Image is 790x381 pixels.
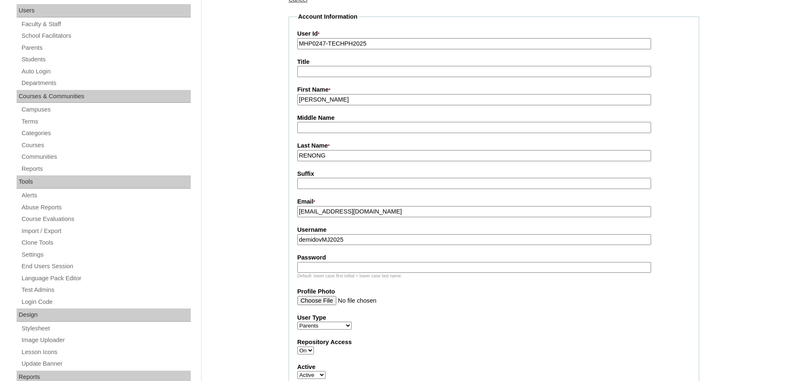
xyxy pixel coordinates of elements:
label: Repository Access [297,338,690,347]
a: Faculty & Staff [21,19,191,29]
a: Alerts [21,190,191,201]
div: Tools [17,175,191,189]
a: Abuse Reports [21,202,191,213]
a: Language Pack Editor [21,273,191,284]
a: Settings [21,250,191,260]
label: Last Name [297,141,690,150]
a: Test Admins [21,285,191,295]
a: Login Code [21,297,191,307]
a: Departments [21,78,191,88]
a: Reports [21,164,191,174]
label: Password [297,253,690,262]
label: User Type [297,313,690,322]
a: Course Evaluations [21,214,191,224]
label: Active [297,363,690,371]
legend: Account Information [297,12,358,21]
a: Lesson Icons [21,347,191,357]
label: Email [297,197,690,206]
a: Parents [21,43,191,53]
a: Image Uploader [21,335,191,345]
label: User Id [297,29,690,39]
a: Clone Tools [21,238,191,248]
a: Auto Login [21,66,191,77]
div: Default: lower case first initial + lower case last name. [297,273,690,279]
div: Design [17,308,191,322]
label: Username [297,226,690,234]
a: Students [21,54,191,65]
label: Suffix [297,170,690,178]
a: Update Banner [21,359,191,369]
a: Campuses [21,104,191,115]
a: Courses [21,140,191,150]
div: Courses & Communities [17,90,191,103]
label: Profile Photo [297,287,690,296]
a: Import / Export [21,226,191,236]
a: School Facilitators [21,31,191,41]
a: Categories [21,128,191,138]
a: Communities [21,152,191,162]
label: First Name [297,85,690,95]
a: End Users Session [21,261,191,272]
label: Middle Name [297,114,690,122]
div: Users [17,4,191,17]
a: Stylesheet [21,323,191,334]
a: Terms [21,116,191,127]
label: Title [297,58,690,66]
